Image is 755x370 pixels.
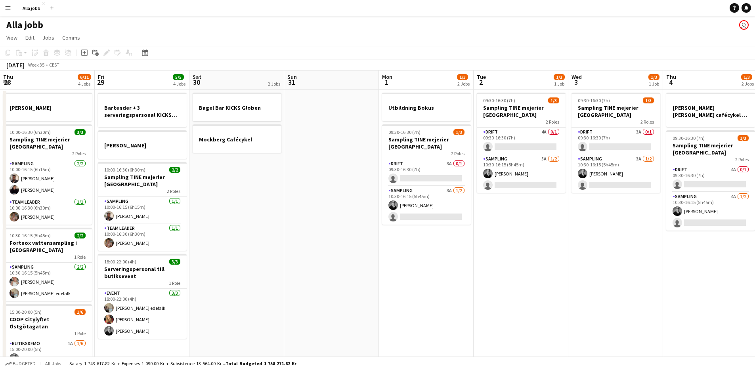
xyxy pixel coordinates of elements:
span: Budgeted [13,361,36,366]
span: 1 [381,78,392,87]
div: Salary 1 743 617.82 kr + Expenses 1 090.00 kr + Subsistence 13 564.00 kr = [69,360,296,366]
span: Sun [287,73,297,80]
h3: [PERSON_NAME] [3,104,92,111]
span: 3 [570,78,582,87]
span: Total Budgeted 1 758 271.82 kr [226,360,296,366]
app-card-role: Sampling2/210:00-16:15 (6h15m)[PERSON_NAME][PERSON_NAME] [3,159,92,198]
span: Tue [477,73,486,80]
a: Edit [22,32,38,43]
span: 28 [2,78,13,87]
div: 09:30-16:30 (7h)1/3Sampling TINE mejerier [GEOGRAPHIC_DATA]2 RolesDrift3A0/109:30-16:30 (7h) Samp... [572,93,660,193]
div: 2 Jobs [268,81,280,87]
app-job-card: 10:30-16:15 (5h45m)2/2Fortnox vattensampling i [GEOGRAPHIC_DATA]1 RoleSampling2/210:30-16:15 (5h4... [3,228,92,301]
app-job-card: 10:00-16:30 (6h30m)2/2Sampling TINE mejerier [GEOGRAPHIC_DATA]2 RolesSampling1/110:00-16:15 (6h15... [98,162,187,251]
a: Comms [59,32,83,43]
span: 10:00-16:30 (6h30m) [10,129,51,135]
span: Jobs [42,34,54,41]
span: 2 Roles [72,151,86,156]
div: 4 Jobs [78,81,91,87]
h3: Utbildning Bokus [382,104,471,111]
span: Mon [382,73,392,80]
span: Thu [3,73,13,80]
div: CEST [49,62,59,68]
span: 2 Roles [546,119,559,125]
span: 1/3 [457,74,468,80]
app-card-role: Team Leader1/110:00-16:30 (6h30m)[PERSON_NAME] [98,224,187,251]
a: View [3,32,21,43]
h3: [PERSON_NAME] [98,142,187,149]
app-card-role: Drift4A0/109:30-16:30 (7h) [666,165,755,192]
h1: Alla jobb [6,19,43,31]
app-job-card: Mockberg Cafécykel [193,124,281,153]
app-card-role: Sampling3A1/210:30-16:15 (5h45m)[PERSON_NAME] [572,154,660,193]
span: Sat [193,73,201,80]
button: Budgeted [4,359,37,368]
app-job-card: 09:30-16:30 (7h)1/3Sampling TINE mejerier [GEOGRAPHIC_DATA]2 RolesDrift4A0/109:30-16:30 (7h) Samp... [666,130,755,231]
button: Alla jobb [16,0,47,16]
span: 18:00-22:00 (4h) [104,259,136,265]
span: 31 [286,78,297,87]
div: [DATE] [6,61,25,69]
div: 1 Job [649,81,659,87]
app-card-role: Drift3A0/109:30-16:30 (7h) [382,159,471,186]
span: 1/3 [548,97,559,103]
app-user-avatar: Emil Hasselberg [739,20,749,30]
span: Week 35 [26,62,46,68]
app-card-role: Event3/318:00-22:00 (4h)[PERSON_NAME] edefalk[PERSON_NAME][PERSON_NAME] [98,289,187,339]
span: 09:30-16:30 (7h) [578,97,610,103]
span: 2 Roles [735,156,749,162]
span: 2 Roles [451,151,464,156]
span: 5/5 [173,74,184,80]
app-job-card: [PERSON_NAME] [3,93,92,121]
app-job-card: [PERSON_NAME] [PERSON_NAME] cafécykel - sthlm, [GEOGRAPHIC_DATA], cph [666,93,755,127]
app-card-role: Team Leader1/110:00-16:30 (6h30m)[PERSON_NAME] [3,198,92,225]
div: Bartender + 3 serveringspersonal KICKS Globen [98,93,187,127]
app-job-card: 10:00-16:30 (6h30m)3/3Sampling TINE mejerier [GEOGRAPHIC_DATA]2 RolesSampling2/210:00-16:15 (6h15... [3,124,92,225]
h3: Mockberg Cafécykel [193,136,281,143]
h3: Sampling TINE mejerier [GEOGRAPHIC_DATA] [98,174,187,188]
span: Wed [572,73,582,80]
span: 1/3 [648,74,659,80]
span: 1 Role [74,330,86,336]
h3: Sampling TINE mejerier [GEOGRAPHIC_DATA] [3,136,92,150]
app-job-card: 18:00-22:00 (4h)3/3Serveringspersonal till butiksevent1 RoleEvent3/318:00-22:00 (4h)[PERSON_NAME]... [98,254,187,339]
span: 2/2 [169,167,180,173]
app-job-card: [PERSON_NAME] [98,130,187,159]
span: 29 [97,78,104,87]
h3: Sampling TINE mejerier [GEOGRAPHIC_DATA] [666,142,755,156]
div: 4 Jobs [173,81,185,87]
a: Jobs [39,32,57,43]
app-card-role: Drift4A0/109:30-16:30 (7h) [477,128,566,154]
span: 10:00-16:30 (6h30m) [104,167,145,173]
span: 09:30-16:30 (7h) [483,97,515,103]
h3: [PERSON_NAME] [PERSON_NAME] cafécykel - sthlm, [GEOGRAPHIC_DATA], cph [666,104,755,118]
span: 4 [665,78,676,87]
app-card-role: Sampling4A1/210:30-16:15 (5h45m)[PERSON_NAME] [666,192,755,231]
app-job-card: Utbildning Bokus [382,93,471,121]
div: 2 Jobs [457,81,470,87]
div: Bagel Bar KICKS Globen [193,93,281,121]
app-card-role: Drift3A0/109:30-16:30 (7h) [572,128,660,154]
h3: Bartender + 3 serveringspersonal KICKS Globen [98,104,187,118]
app-card-role: Sampling3A1/210:30-16:15 (5h45m)[PERSON_NAME] [382,186,471,225]
span: Edit [25,34,34,41]
span: 2 Roles [167,188,180,194]
h3: Bagel Bar KICKS Globen [193,104,281,111]
div: 09:30-16:30 (7h)1/3Sampling TINE mejerier [GEOGRAPHIC_DATA]2 RolesDrift3A0/109:30-16:30 (7h) Samp... [382,124,471,225]
app-card-role: Sampling5A1/210:30-16:15 (5h45m)[PERSON_NAME] [477,154,566,193]
h3: Sampling TINE mejerier [GEOGRAPHIC_DATA] [477,104,566,118]
span: 1/3 [453,129,464,135]
span: 1 Role [169,280,180,286]
div: 1 Job [554,81,564,87]
span: 09:30-16:30 (7h) [388,129,421,135]
span: 3/3 [169,259,180,265]
span: Comms [62,34,80,41]
span: View [6,34,17,41]
span: 30 [191,78,201,87]
span: 1/3 [738,135,749,141]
